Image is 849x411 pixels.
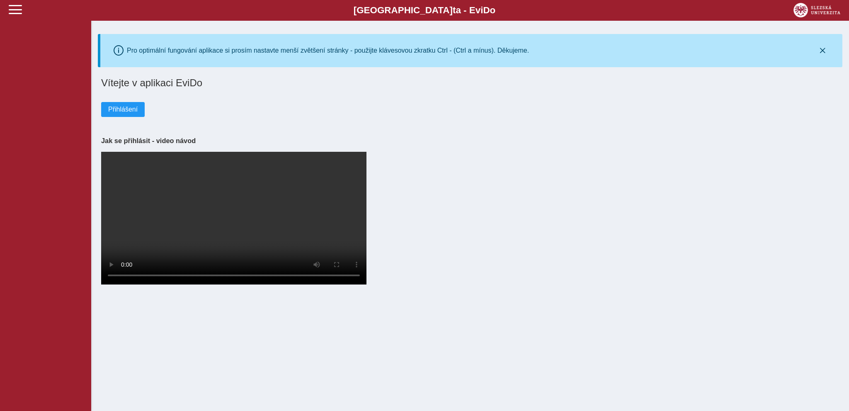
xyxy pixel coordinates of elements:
[793,3,840,17] img: logo_web_su.png
[127,47,529,54] div: Pro optimální fungování aplikace si prosím nastavte menší zvětšení stránky - použijte klávesovou ...
[101,102,145,117] button: Přihlášení
[108,106,138,113] span: Přihlášení
[453,5,456,15] span: t
[483,5,490,15] span: D
[101,77,839,89] h1: Vítejte v aplikaci EviDo
[101,152,366,285] video: Your browser does not support the video tag.
[101,137,839,145] h3: Jak se přihlásit - video návod
[25,5,824,16] b: [GEOGRAPHIC_DATA] a - Evi
[490,5,496,15] span: o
